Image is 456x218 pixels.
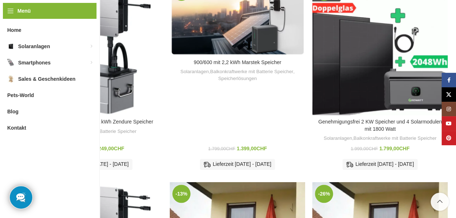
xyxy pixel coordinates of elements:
span: Menü [17,7,31,15]
span: -13% [172,185,190,203]
a: 900/600 mit 2,2 kWh Marstek Speicher [194,59,281,65]
bdi: 1.799,00 [208,146,235,151]
a: Facebook Social Link [441,73,456,87]
a: X Social Link [441,87,456,102]
div: , , [173,68,301,82]
span: Solaranlagen [18,40,50,53]
div: Lieferzeit [DATE] - [DATE] [342,159,417,170]
bdi: 1.799,00 [379,146,409,151]
span: -26% [315,185,333,203]
a: YouTube Social Link [441,116,456,131]
span: Blog [7,105,19,118]
span: Kontakt [7,121,26,134]
bdi: 1.399,00 [237,146,267,151]
span: CHF [114,146,124,151]
img: Solaranlagen [7,43,15,50]
span: CHF [399,146,410,151]
a: Solaranlagen [324,135,352,142]
bdi: 1.999,00 [351,146,378,151]
span: Home [7,24,21,37]
a: Pinterest Social Link [441,131,456,145]
a: Scroll to top button [431,193,449,211]
img: Sales & Geschenkideen [7,75,15,83]
a: Balkonkraftwerke mit Batterie Speicher [210,68,293,75]
span: Smartphones [18,56,50,69]
a: Solaranlagen [180,68,209,75]
span: CHF [369,146,378,151]
span: Pets-World [7,89,34,102]
div: Lieferzeit [DATE] - [DATE] [200,159,275,170]
span: CHF [226,146,235,151]
a: Instagram Social Link [441,102,456,116]
div: , [316,135,444,142]
a: Genehmigungsfrei 2 KW Speicher und 4 Solarmodulen mit 1800 Watt [318,119,442,132]
span: CHF [256,146,267,151]
a: Balkonkraftwerke mit Batterie Speicher [353,135,436,142]
span: Sales & Geschenkideen [18,72,75,85]
a: Speicherlösungen [218,75,256,82]
img: Smartphones [7,59,15,66]
bdi: 1.249,00 [94,146,124,151]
